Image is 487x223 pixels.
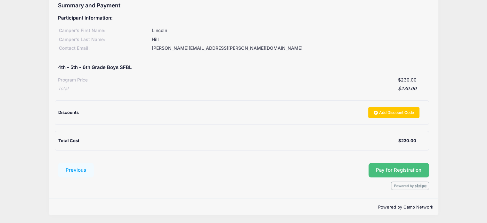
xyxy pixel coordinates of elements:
h5: Participant Information: [58,15,429,21]
h3: Summary and Payment [58,2,429,9]
div: Hill [151,36,429,43]
div: Total Cost [58,138,398,144]
a: Add Discount Code [368,107,419,118]
p: Powered by Camp Network [54,204,433,210]
div: [PERSON_NAME][EMAIL_ADDRESS][PERSON_NAME][DOMAIN_NAME] [151,45,429,52]
span: $230.00 [398,77,417,82]
div: Total [58,85,68,92]
div: $230.00 [68,85,417,92]
div: Program Price [58,77,88,83]
span: Discounts [58,110,79,115]
span: Pay for Registration [376,167,421,173]
button: Pay for Registration [369,163,429,178]
h5: 4th - 5th - 6th Grade Boys SFBL [58,65,132,71]
div: $230.00 [398,138,416,144]
div: Contact Email: [58,45,151,52]
div: Lincoln [151,27,429,34]
div: Camper's Last Name: [58,36,151,43]
button: Previous [58,163,94,178]
div: Camper's First Name: [58,27,151,34]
